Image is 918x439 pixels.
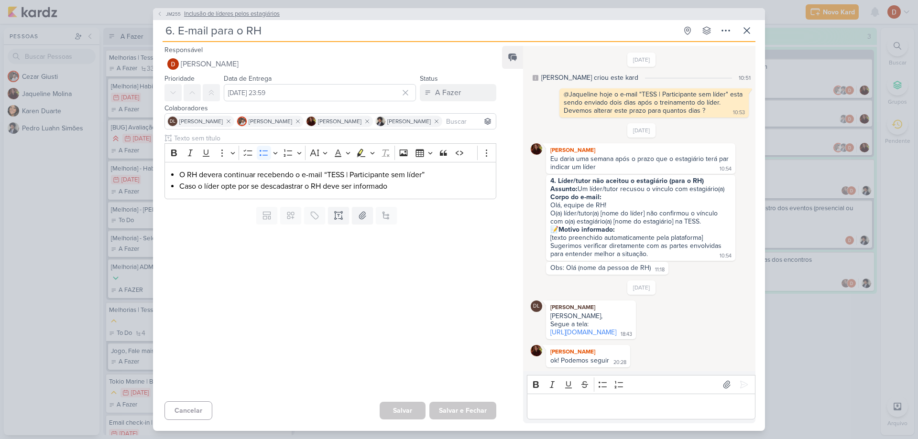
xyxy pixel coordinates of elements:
div: Editor toolbar [527,375,755,394]
button: [PERSON_NAME] [164,55,496,73]
div: Editor toolbar [164,143,496,162]
li: O RH devera continuar recebendo o e-mail “TESS | Participante sem líder” [179,169,491,181]
label: Data de Entrega [224,75,272,83]
span: [PERSON_NAME] [249,117,292,126]
div: Danilo Leite [168,117,177,126]
span: [PERSON_NAME] [181,58,239,70]
strong: 4. Líder/tutor não aceitou o estagiário (para o RH) [550,177,704,185]
p: DL [533,304,540,309]
div: Olá, equipe de RH! [550,193,731,209]
button: Cancelar [164,401,212,420]
img: Davi Elias Teixeira [167,58,179,70]
img: Jaqueline Molina [531,143,542,155]
div: Eu daria uma semana após o prazo que o estagiário terá par indicar um líder [550,155,731,171]
div: Editor editing area: main [527,394,755,420]
span: [PERSON_NAME] [318,117,361,126]
img: Jaqueline Molina [306,117,316,126]
div: 📝 [texto preenchido automaticamente pela plataforma] [550,225,731,242]
div: Obs: Olá (nome da pessoa de RH) [550,264,651,272]
div: Colaboradores [164,103,496,113]
strong: Assunto: [550,185,578,193]
input: Texto sem título [172,133,496,143]
label: Responsável [164,46,203,54]
li: Caso o líder opte por se descadastrar o RH deve ser informado [179,181,491,192]
div: 10:51 [739,74,751,82]
div: [PERSON_NAME] criou este kard [541,73,638,83]
div: 10:54 [720,252,732,260]
span: [PERSON_NAME] [387,117,431,126]
div: 20:28 [613,359,626,366]
div: Danilo Leite [531,300,542,312]
div: [PERSON_NAME] [548,347,628,356]
div: 10:54 [720,165,732,173]
div: O(a) líder/tutor(a) [nome do líder] não confirmou o vínculo com o(a) estagiário(a) [nome do estag... [550,209,731,225]
img: Jaqueline Molina [531,345,542,356]
label: Prioridade [164,75,195,83]
a: [URL][DOMAIN_NAME] [550,328,616,336]
div: Um líder/tutor recusou o vínculo com estagiário(a) [550,185,731,193]
img: Pedro Luahn Simões [376,117,385,126]
div: 11:18 [655,266,665,274]
img: Cezar Giusti [237,117,247,126]
span: [PERSON_NAME] [179,117,223,126]
strong: Motivo informado: [558,225,615,234]
input: Select a date [224,84,416,101]
div: [PERSON_NAME], [550,312,632,320]
div: 18:43 [621,331,632,338]
div: @Jaqueline hoje o e-mail "TESS | Participante sem líder" esta sendo enviado dois dias após o trei... [564,90,744,115]
div: Segue a tela: [550,320,632,328]
div: [PERSON_NAME] [548,145,733,155]
p: DL [170,119,175,124]
div: A Fazer [435,87,461,98]
div: ok! Podemos seguir [550,356,609,364]
input: Buscar [444,116,494,127]
div: 10:53 [733,109,745,117]
input: Kard Sem Título [163,22,677,39]
strong: Corpo do e-mail: [550,193,601,201]
label: Status [420,75,438,83]
div: [PERSON_NAME] [548,302,634,312]
div: Sugerimos verificar diretamente com as partes envolvidas para entender melhor a situação. [550,242,723,258]
button: A Fazer [420,84,496,101]
div: Editor editing area: main [164,162,496,200]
